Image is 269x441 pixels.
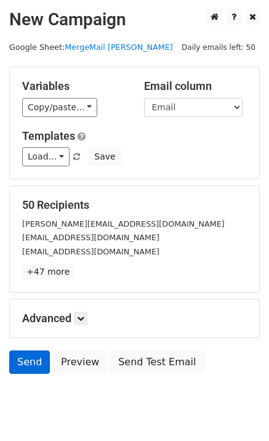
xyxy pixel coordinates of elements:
[53,350,107,374] a: Preview
[22,233,159,242] small: [EMAIL_ADDRESS][DOMAIN_NAME]
[9,42,173,52] small: Google Sheet:
[177,41,260,54] span: Daily emails left: 50
[9,350,50,374] a: Send
[110,350,204,374] a: Send Test Email
[9,9,260,30] h2: New Campaign
[22,129,75,142] a: Templates
[22,147,70,166] a: Load...
[22,79,126,93] h5: Variables
[207,382,269,441] iframe: Chat Widget
[22,98,97,117] a: Copy/paste...
[22,247,159,256] small: [EMAIL_ADDRESS][DOMAIN_NAME]
[144,79,247,93] h5: Email column
[22,312,247,325] h5: Advanced
[89,147,121,166] button: Save
[22,219,225,229] small: [PERSON_NAME][EMAIL_ADDRESS][DOMAIN_NAME]
[22,264,74,280] a: +47 more
[65,42,173,52] a: MergeMail [PERSON_NAME]
[22,198,247,212] h5: 50 Recipients
[177,42,260,52] a: Daily emails left: 50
